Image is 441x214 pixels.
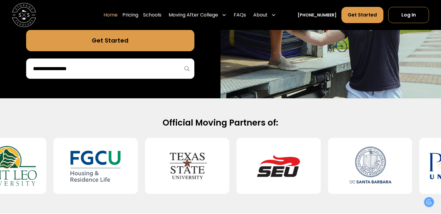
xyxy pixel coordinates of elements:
[143,7,161,23] a: Schools
[26,30,194,51] a: Get Started
[388,7,429,23] a: Log In
[246,143,311,189] img: Southeastern University
[253,11,268,19] div: About
[154,143,220,189] img: Texas State University
[63,143,128,189] img: Florida Gulf Coast University
[12,3,36,27] img: Storage Scholars main logo
[234,7,246,23] a: FAQs
[12,3,36,27] a: home
[337,143,403,189] img: University of California-Santa Barbara (UCSB)
[122,7,138,23] a: Pricing
[251,7,278,23] div: About
[169,11,218,19] div: Moving After College
[341,7,383,23] a: Get Started
[166,7,229,23] div: Moving After College
[28,117,413,129] h2: Official Moving Partners of:
[298,12,337,18] a: [PHONE_NUMBER]
[103,7,118,23] a: Home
